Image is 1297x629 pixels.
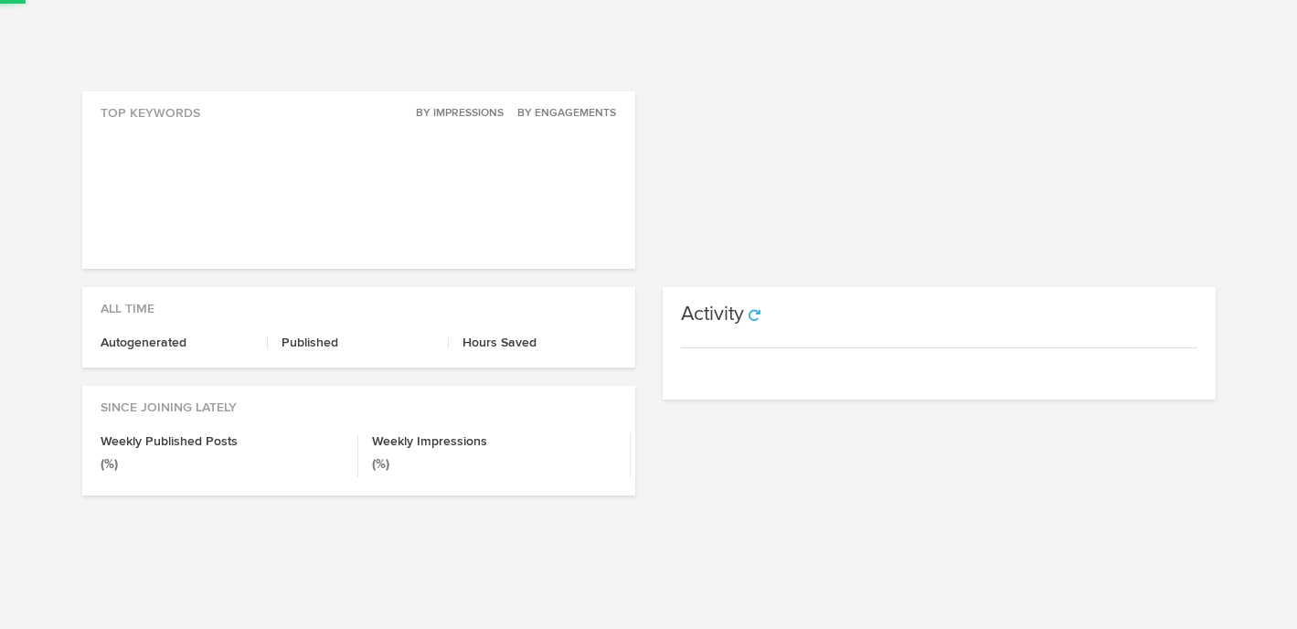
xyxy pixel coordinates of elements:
div: All Time [82,287,635,318]
button: By Engagements [507,104,617,123]
small: (%) [101,458,118,471]
h4: Published [282,336,434,349]
h4: Hours Saved [462,336,616,349]
button: By Impressions [406,104,505,123]
h4: Weekly Published Posts [101,435,345,448]
h3: Activity [681,304,744,325]
div: Top Keywords [82,91,635,123]
div: Since Joining Lately [82,386,635,417]
h4: Weekly Impressions [372,435,616,448]
h4: Autogenerated [101,336,253,349]
small: (%) [372,458,389,471]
